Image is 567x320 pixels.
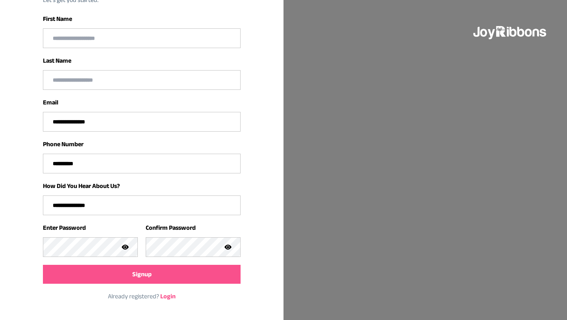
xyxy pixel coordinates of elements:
span: Signup [132,270,152,279]
a: Login [160,293,176,300]
label: Email [43,99,58,106]
p: Already registered? [43,292,241,301]
button: Signup [43,265,241,284]
label: How Did You Hear About Us? [43,182,120,189]
label: Confirm Password [146,224,196,231]
img: joyribbons [472,19,548,44]
label: Last Name [43,57,71,64]
label: Phone Number [43,141,83,147]
label: Enter Password [43,224,86,231]
label: First Name [43,15,72,22]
